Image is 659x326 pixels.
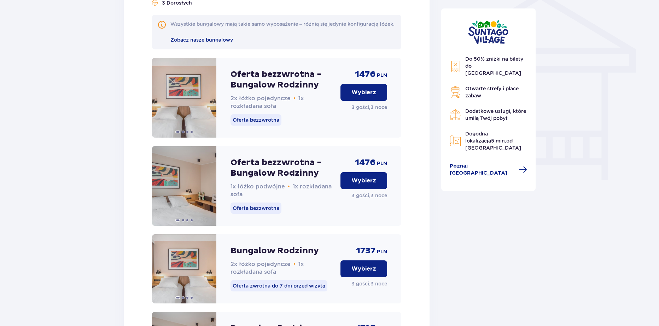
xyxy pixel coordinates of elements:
img: Discount Icon [450,60,461,72]
span: 1737 [356,246,375,256]
img: Bungalow Rodzinny [152,234,216,303]
a: Poznaj [GEOGRAPHIC_DATA] [450,163,527,177]
span: 1x łóżko podwójne [231,183,285,190]
button: Wybierz [340,172,387,189]
div: Wszystkie bungalowy mają takie samo wyposażenie – różnią się jedynie konfiguracją łóżek. [170,20,395,28]
p: Wybierz [351,89,376,96]
span: PLN [377,72,387,79]
p: Oferta bezzwrotna - Bungalow Rodzinny [231,69,335,90]
img: Restaurant Icon [450,109,461,120]
img: Grill Icon [450,86,461,98]
img: Map Icon [450,135,461,146]
span: Do 50% zniżki na bilety do [GEOGRAPHIC_DATA] [465,56,523,76]
span: 2x łóżko pojedyncze [231,261,291,267]
img: Suntago Village [468,20,508,44]
span: 2x łóżko pojedyncze [231,95,291,102]
span: 1476 [355,69,375,80]
span: PLN [377,160,387,167]
a: Zobacz nasze bungalowy [170,36,233,44]
span: PLN [377,248,387,255]
img: Oferta bezzwrotna - Bungalow Rodzinny [152,58,216,138]
p: Oferta zwrotna do 7 dni przed wizytą [231,280,327,291]
span: Poznaj [GEOGRAPHIC_DATA] [450,163,515,177]
span: • [293,261,296,268]
p: Oferta bezzwrotna [231,114,281,126]
img: Oferta bezzwrotna - Bungalow Rodzinny [152,146,216,226]
p: Oferta bezzwrotna - Bungalow Rodzinny [231,157,335,179]
p: Wybierz [351,265,376,273]
span: Otwarte strefy i place zabaw [465,86,519,98]
p: 3 gości , 3 noce [351,192,387,199]
p: Wybierz [351,177,376,185]
p: Bungalow Rodzinny [231,246,319,256]
span: • [288,183,290,190]
p: 3 gości , 3 noce [351,104,387,111]
span: 5 min. [491,138,506,144]
p: 3 gości , 3 noce [351,280,387,287]
button: Wybierz [340,260,387,277]
span: • [293,95,296,102]
span: Dodatkowe usługi, które umilą Twój pobyt [465,108,526,121]
span: 1476 [355,157,375,168]
span: Dogodna lokalizacja od [GEOGRAPHIC_DATA] [465,131,521,151]
button: Wybierz [340,84,387,101]
p: Oferta bezzwrotna [231,203,281,214]
span: Zobacz nasze bungalowy [170,37,233,43]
